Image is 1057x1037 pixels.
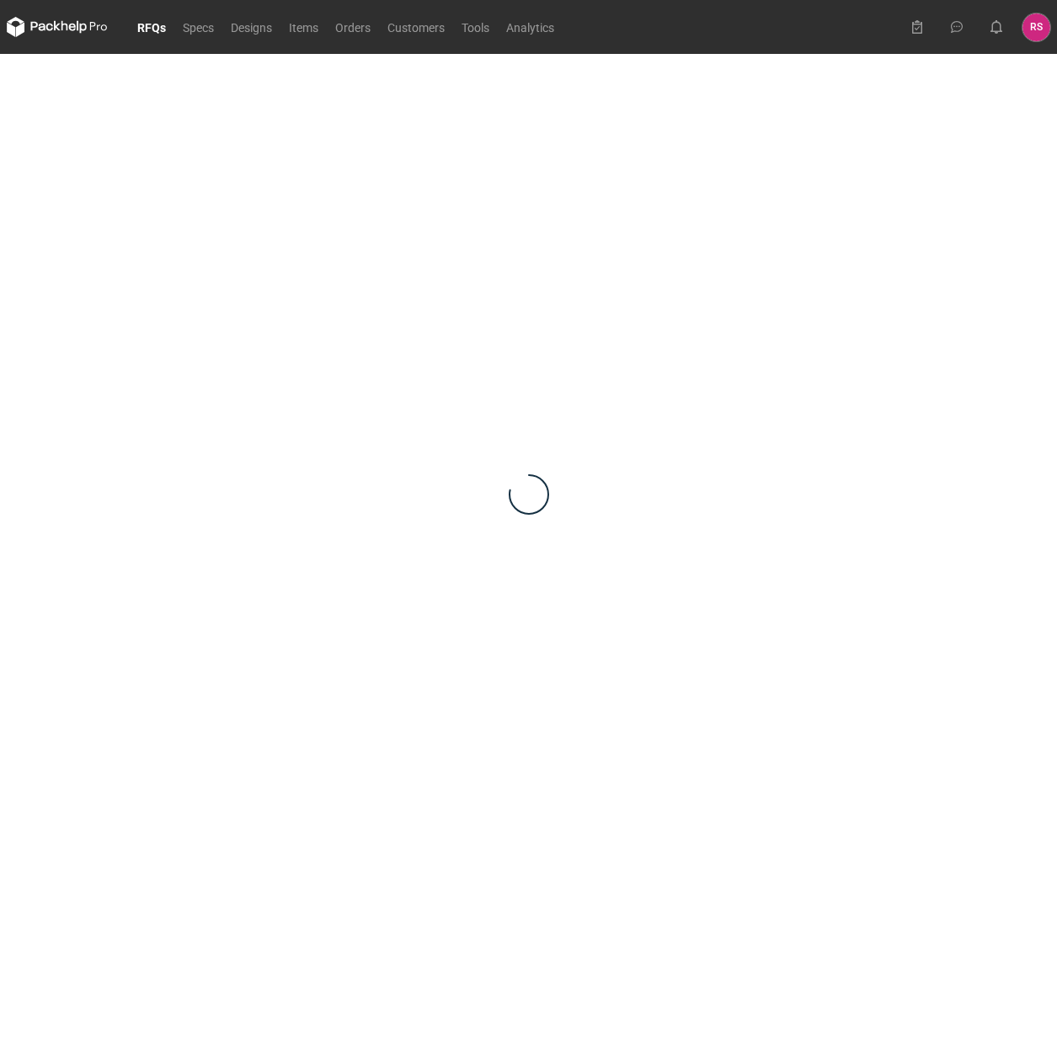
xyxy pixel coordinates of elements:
a: Designs [222,17,280,37]
a: Analytics [498,17,563,37]
a: Customers [379,17,453,37]
a: Items [280,17,327,37]
svg: Packhelp Pro [7,17,108,37]
div: Rafał Stani [1022,13,1050,41]
button: RS [1022,13,1050,41]
a: RFQs [129,17,174,37]
a: Tools [453,17,498,37]
a: Specs [174,17,222,37]
a: Orders [327,17,379,37]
